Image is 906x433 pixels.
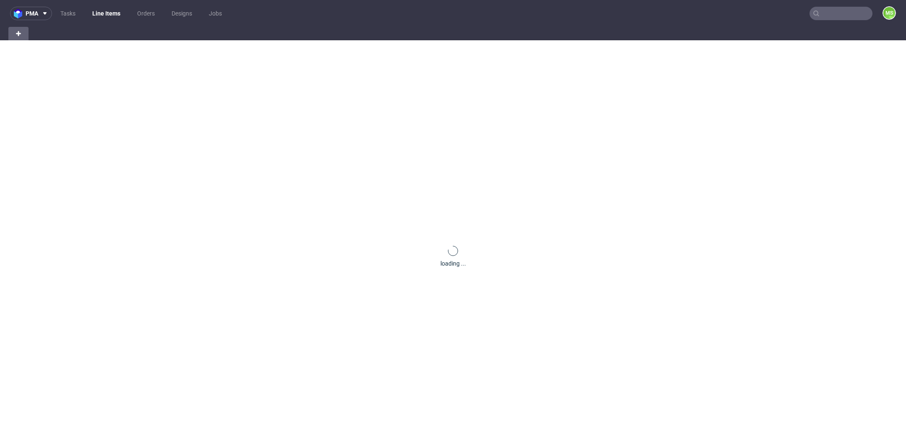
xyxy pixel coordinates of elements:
a: Jobs [204,7,227,20]
a: Orders [132,7,160,20]
span: pma [26,10,38,16]
figcaption: MS [883,7,895,19]
a: Line Items [87,7,125,20]
img: logo [14,9,26,18]
a: Designs [167,7,197,20]
div: loading ... [440,259,466,268]
button: pma [10,7,52,20]
a: Tasks [55,7,81,20]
